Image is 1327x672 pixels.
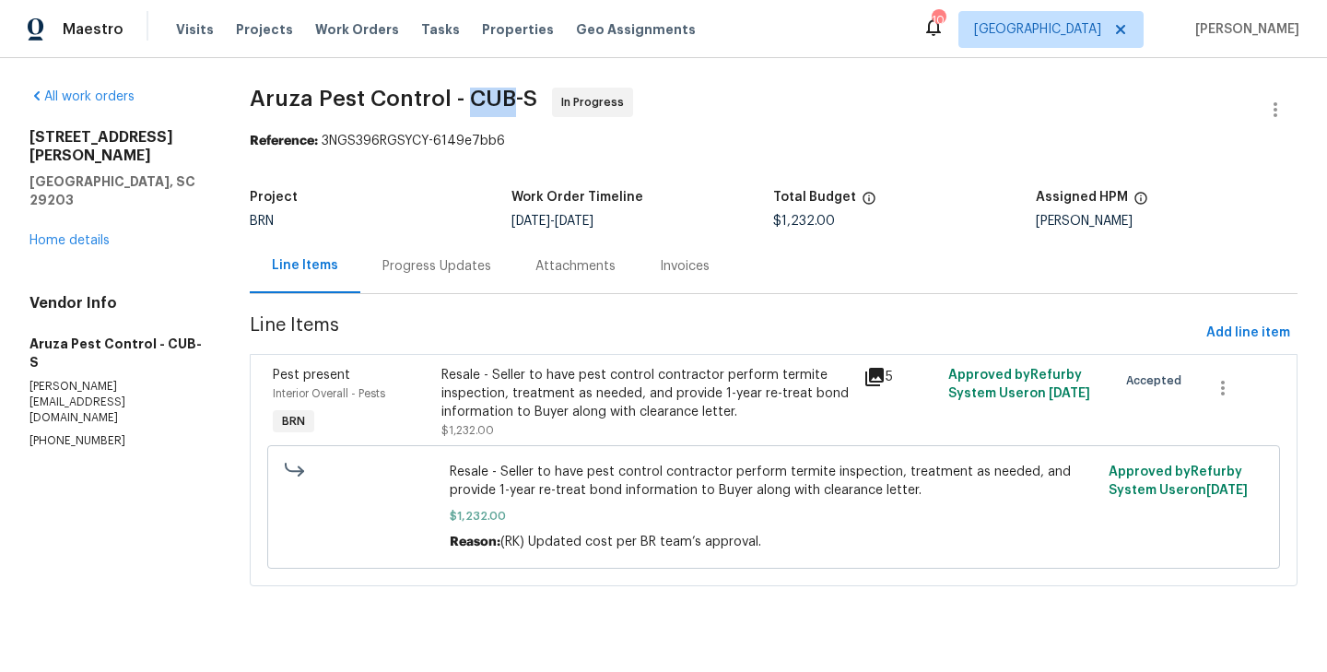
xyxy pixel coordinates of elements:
span: Geo Assignments [576,20,696,39]
span: Resale - Seller to have pest control contractor perform termite inspection, treatment as needed, ... [450,463,1098,500]
span: Maestro [63,20,123,39]
h5: Project [250,191,298,204]
span: Approved by Refurby System User on [948,369,1090,400]
span: Visits [176,20,214,39]
span: Pest present [273,369,350,382]
div: Progress Updates [382,257,491,276]
div: Attachments [535,257,616,276]
span: - [511,215,593,228]
span: [PERSON_NAME] [1188,20,1299,39]
p: [PHONE_NUMBER] [29,433,206,449]
span: $1,232.00 [441,425,494,436]
h5: Work Order Timeline [511,191,643,204]
span: [DATE] [555,215,593,228]
span: BRN [250,215,274,228]
h5: Aruza Pest Control - CUB-S [29,335,206,371]
span: $1,232.00 [773,215,835,228]
p: [PERSON_NAME][EMAIL_ADDRESS][DOMAIN_NAME] [29,379,206,426]
div: Invoices [660,257,710,276]
span: (RK) Updated cost per BR team’s approval. [500,536,761,548]
span: [DATE] [511,215,550,228]
span: Work Orders [315,20,399,39]
span: Add line item [1206,322,1290,345]
b: Reference: [250,135,318,147]
span: Projects [236,20,293,39]
span: In Progress [561,93,631,112]
span: BRN [275,412,312,430]
span: Interior Overall - Pests [273,388,385,399]
a: Home details [29,234,110,247]
span: [GEOGRAPHIC_DATA] [974,20,1101,39]
span: Aruza Pest Control - CUB-S [250,88,537,110]
h5: Assigned HPM [1036,191,1128,204]
div: Line Items [272,256,338,275]
div: Resale - Seller to have pest control contractor perform termite inspection, treatment as needed, ... [441,366,852,421]
span: [DATE] [1049,387,1090,400]
div: [PERSON_NAME] [1036,215,1298,228]
span: Accepted [1126,371,1189,390]
div: 3NGS396RGSYCY-6149e7bb6 [250,132,1298,150]
h4: Vendor Info [29,294,206,312]
div: 10 [932,11,945,29]
span: Line Items [250,316,1199,350]
h2: [STREET_ADDRESS][PERSON_NAME] [29,128,206,165]
span: Approved by Refurby System User on [1109,466,1248,497]
h5: Total Budget [773,191,856,204]
span: The total cost of line items that have been proposed by Opendoor. This sum includes line items th... [862,191,876,215]
span: $1,232.00 [450,507,1098,525]
span: [DATE] [1206,484,1248,497]
a: All work orders [29,90,135,103]
h5: [GEOGRAPHIC_DATA], SC 29203 [29,172,206,209]
span: The hpm assigned to this work order. [1133,191,1148,215]
span: Properties [482,20,554,39]
span: Tasks [421,23,460,36]
span: Reason: [450,536,500,548]
button: Add line item [1199,316,1298,350]
div: 5 [863,366,937,388]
